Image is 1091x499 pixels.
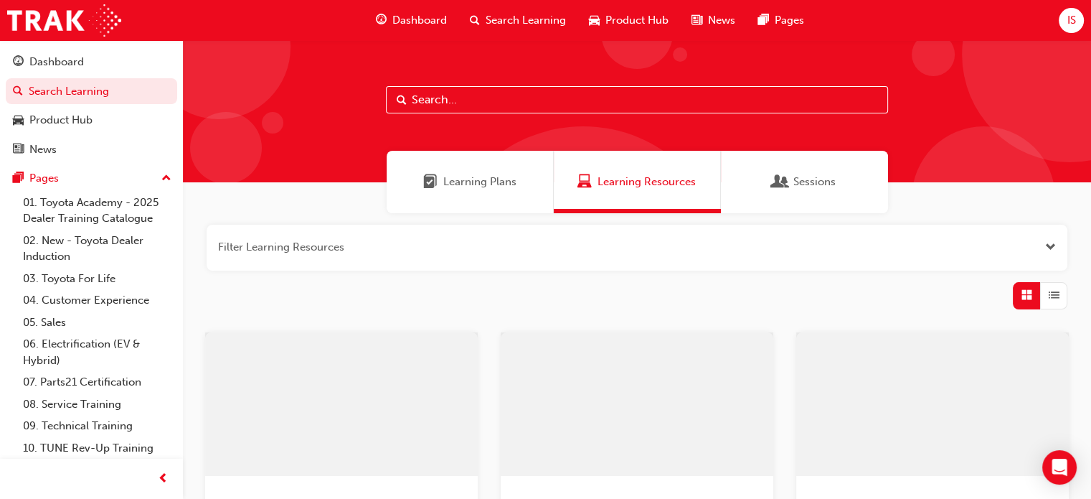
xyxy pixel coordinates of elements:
span: prev-icon [158,470,169,488]
a: search-iconSearch Learning [458,6,577,35]
span: Product Hub [605,12,669,29]
div: Product Hub [29,112,93,129]
a: Learning ResourcesLearning Resources [554,151,721,213]
a: News [6,136,177,163]
span: Sessions [773,174,788,190]
a: 04. Customer Experience [17,289,177,312]
span: search-icon [13,85,23,98]
span: news-icon [691,11,702,29]
a: 09. Technical Training [17,415,177,437]
span: up-icon [161,169,171,188]
span: Dashboard [392,12,447,29]
button: Pages [6,165,177,192]
span: Grid [1021,287,1032,304]
span: Learning Resources [577,174,592,190]
a: 03. Toyota For Life [17,268,177,290]
span: Learning Plans [443,174,516,190]
a: Search Learning [6,78,177,105]
a: 01. Toyota Academy - 2025 Dealer Training Catalogue [17,192,177,230]
span: pages-icon [758,11,769,29]
a: 08. Service Training [17,393,177,416]
a: 10. TUNE Rev-Up Training [17,437,177,460]
a: car-iconProduct Hub [577,6,680,35]
span: guage-icon [13,56,24,69]
a: SessionsSessions [721,151,888,213]
div: Dashboard [29,54,84,70]
a: Product Hub [6,107,177,134]
span: Pages [775,12,804,29]
span: Search [397,92,407,108]
span: Learning Resources [598,174,696,190]
span: IS [1067,12,1075,29]
a: news-iconNews [680,6,747,35]
a: 06. Electrification (EV & Hybrid) [17,333,177,371]
img: Trak [7,4,121,37]
span: search-icon [470,11,480,29]
a: 05. Sales [17,312,177,334]
span: car-icon [589,11,600,29]
span: Learning Plans [423,174,438,190]
input: Search... [386,86,888,113]
a: 07. Parts21 Certification [17,371,177,393]
button: Open the filter [1045,239,1056,256]
a: guage-iconDashboard [364,6,458,35]
a: Learning PlansLearning Plans [387,151,554,213]
div: News [29,141,57,158]
span: news-icon [13,144,24,157]
span: List [1049,287,1059,304]
button: DashboardSearch LearningProduct HubNews [6,46,177,165]
span: car-icon [13,114,24,127]
span: Search Learning [486,12,566,29]
div: Pages [29,170,59,187]
a: 02. New - Toyota Dealer Induction [17,230,177,268]
div: Open Intercom Messenger [1042,450,1077,485]
span: News [708,12,735,29]
a: Dashboard [6,49,177,75]
button: IS [1059,8,1084,33]
span: guage-icon [376,11,387,29]
span: Sessions [793,174,836,190]
span: pages-icon [13,172,24,185]
a: pages-iconPages [747,6,816,35]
